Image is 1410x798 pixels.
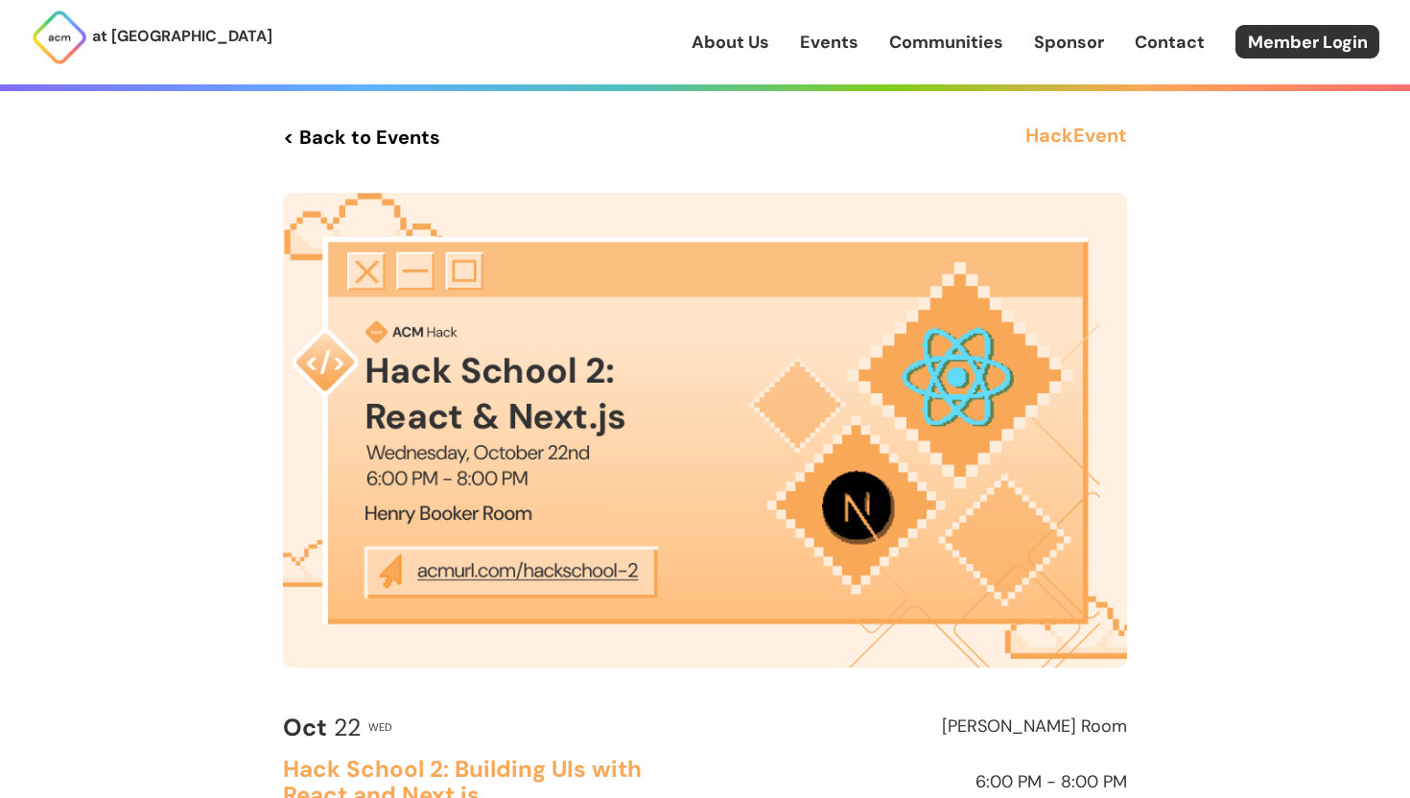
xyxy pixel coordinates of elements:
[283,193,1127,668] img: Event Cover Photo
[800,30,858,55] a: Events
[714,773,1127,792] h2: 6:00 PM - 8:00 PM
[92,24,272,49] p: at [GEOGRAPHIC_DATA]
[31,9,272,66] a: at [GEOGRAPHIC_DATA]
[283,715,361,741] h2: 22
[283,712,327,743] b: Oct
[1025,120,1127,154] h3: Hack Event
[692,30,769,55] a: About Us
[714,717,1127,737] h2: [PERSON_NAME] Room
[1235,25,1379,59] a: Member Login
[283,120,440,154] a: < Back to Events
[31,9,88,66] img: ACM Logo
[1034,30,1104,55] a: Sponsor
[368,721,392,733] h2: Wed
[889,30,1003,55] a: Communities
[1135,30,1205,55] a: Contact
